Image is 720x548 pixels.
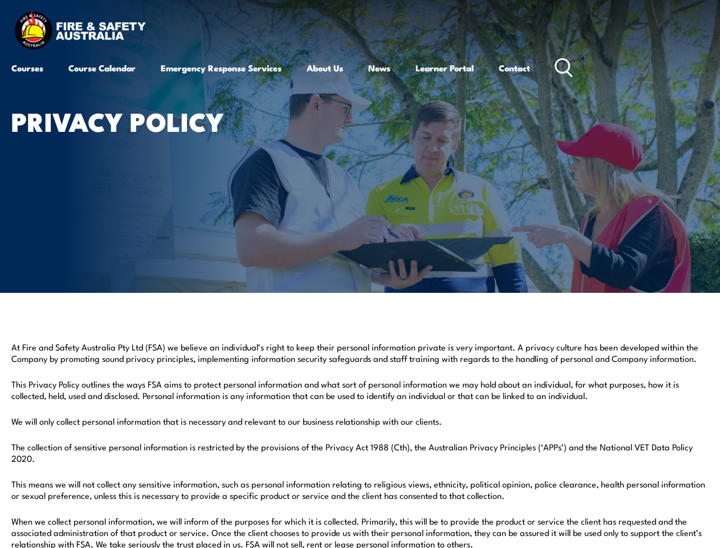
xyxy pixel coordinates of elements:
h1: Privacy Policy [11,110,293,132]
a: Learner Portal [416,54,474,82]
p: We will only collect personal information that is necessary and relevant to our business relation... [11,416,709,427]
p: At Fire and Safety Australia Pty Ltd (FSA) we believe an individual’s right to keep their persona... [11,341,709,364]
a: About Us [307,54,343,82]
a: Emergency Response Services [161,54,282,82]
a: Contact [499,54,530,82]
p: This Privacy Policy outlines the ways FSA aims to protect personal information and what sort of p... [11,378,709,401]
a: Courses [11,54,43,82]
a: News [368,54,390,82]
p: The collection of sensitive personal information is restricted by the provisions of the Privacy A... [11,441,709,464]
a: Course Calendar [68,54,136,82]
p: This means we will not collect any sensitive information, such as personal information relating t... [11,478,709,501]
